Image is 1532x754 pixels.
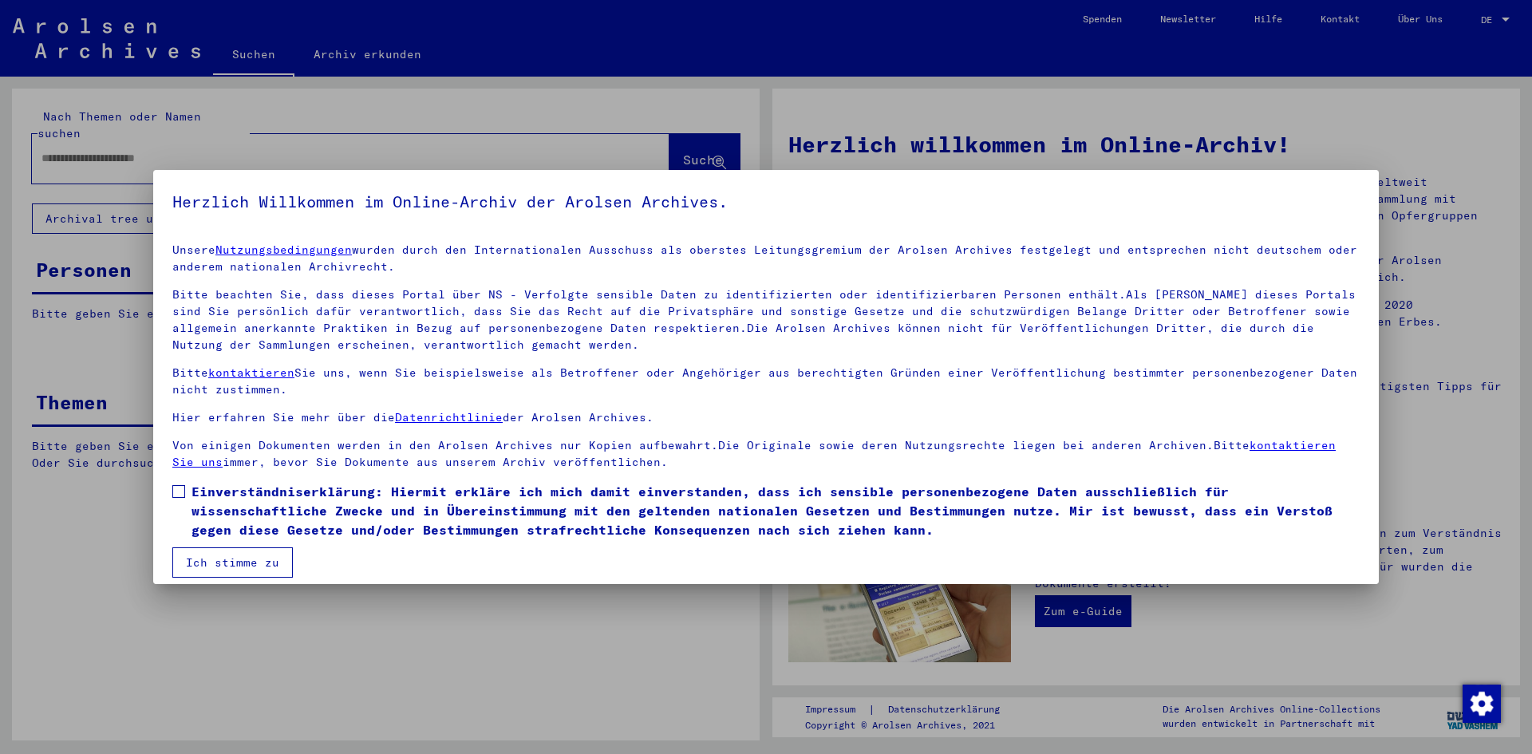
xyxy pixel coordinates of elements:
[395,410,503,424] a: Datenrichtlinie
[172,189,1360,215] h5: Herzlich Willkommen im Online-Archiv der Arolsen Archives.
[215,243,352,257] a: Nutzungsbedingungen
[172,438,1336,469] a: kontaktieren Sie uns
[191,482,1360,539] span: Einverständniserklärung: Hiermit erkläre ich mich damit einverstanden, dass ich sensible personen...
[172,547,293,578] button: Ich stimme zu
[172,242,1360,275] p: Unsere wurden durch den Internationalen Ausschuss als oberstes Leitungsgremium der Arolsen Archiv...
[172,365,1360,398] p: Bitte Sie uns, wenn Sie beispielsweise als Betroffener oder Angehöriger aus berechtigten Gründen ...
[172,409,1360,426] p: Hier erfahren Sie mehr über die der Arolsen Archives.
[1462,684,1500,722] div: Zustimmung ändern
[172,286,1360,353] p: Bitte beachten Sie, dass dieses Portal über NS - Verfolgte sensible Daten zu identifizierten oder...
[1463,685,1501,723] img: Zustimmung ändern
[208,365,294,380] a: kontaktieren
[172,437,1360,471] p: Von einigen Dokumenten werden in den Arolsen Archives nur Kopien aufbewahrt.Die Originale sowie d...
